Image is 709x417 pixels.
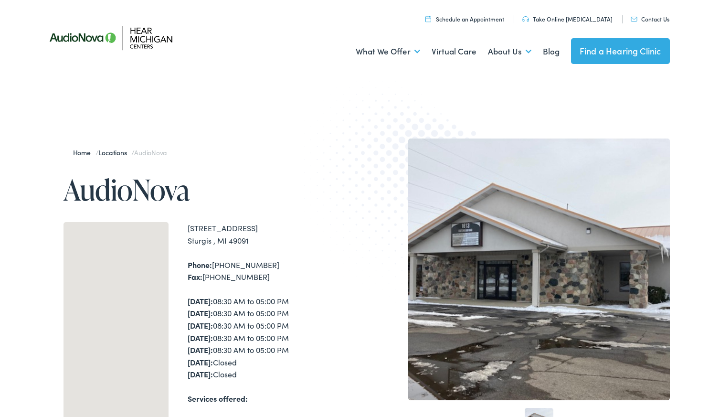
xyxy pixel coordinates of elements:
div: [PHONE_NUMBER] [PHONE_NUMBER] [188,259,355,283]
a: Take Online [MEDICAL_DATA] [522,15,613,23]
img: utility icon [631,17,637,21]
a: Blog [543,34,560,69]
a: Home [73,148,95,157]
span: AudioNova [134,148,167,157]
a: About Us [488,34,531,69]
strong: [DATE]: [188,344,213,355]
strong: Phone: [188,259,212,270]
a: What We Offer [356,34,420,69]
strong: [DATE]: [188,369,213,379]
strong: [DATE]: [188,320,213,331]
strong: Fax: [188,271,202,282]
a: Schedule an Appointment [425,15,504,23]
span: / / [73,148,167,157]
a: Virtual Care [432,34,476,69]
a: Find a Hearing Clinic [571,38,670,64]
strong: [DATE]: [188,332,213,343]
img: utility icon [522,16,529,22]
img: utility icon [425,16,431,22]
div: 08:30 AM to 05:00 PM 08:30 AM to 05:00 PM 08:30 AM to 05:00 PM 08:30 AM to 05:00 PM 08:30 AM to 0... [188,295,355,381]
div: [STREET_ADDRESS] Sturgis , MI 49091 [188,222,355,246]
a: Locations [98,148,131,157]
h1: AudioNova [63,174,355,205]
strong: [DATE]: [188,296,213,306]
a: Contact Us [631,15,669,23]
strong: Services offered: [188,393,248,404]
strong: [DATE]: [188,357,213,367]
strong: [DATE]: [188,308,213,318]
